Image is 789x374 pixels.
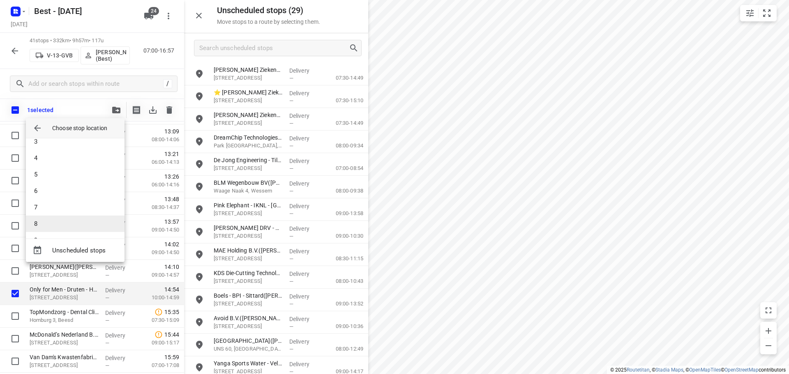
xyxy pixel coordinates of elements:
[52,246,118,255] span: Unscheduled stops
[26,216,125,232] li: 8
[26,150,125,166] li: 4
[26,183,125,199] li: 6
[26,232,125,248] li: 9
[26,166,125,183] li: 5
[52,124,107,132] p: Choose stop location
[26,242,125,259] div: Unscheduled stops
[26,199,125,216] li: 7
[26,133,125,150] li: 3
